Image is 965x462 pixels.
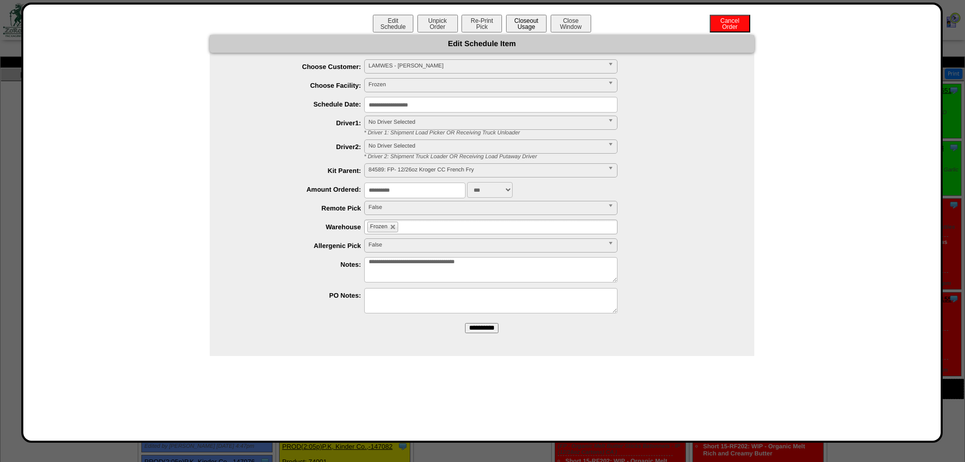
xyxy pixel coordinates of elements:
[357,154,754,160] div: * Driver 2: Shipment Truck Loader OR Receiving Load Putaway Driver
[369,60,604,72] span: LAMWES - [PERSON_NAME]
[369,201,604,214] span: False
[230,82,364,89] label: Choose Facility:
[230,167,364,174] label: Kit Parent:
[417,15,458,32] button: UnpickOrder
[230,119,364,127] label: Driver1:
[369,116,604,128] span: No Driver Selected
[230,242,364,250] label: Allergenic Pick
[230,143,364,151] label: Driver2:
[506,15,547,32] button: CloseoutUsage
[357,130,754,136] div: * Driver 1: Shipment Load Picker OR Receiving Truck Unloader
[369,79,604,91] span: Frozen
[461,15,502,32] button: Re-PrintPick
[370,224,388,230] span: Frozen
[373,15,413,32] button: EditSchedule
[710,15,750,32] button: CancelOrder
[230,100,364,108] label: Schedule Date:
[369,140,604,152] span: No Driver Selected
[230,204,364,212] label: Remote Pick
[551,15,591,32] button: CloseWindow
[369,239,604,251] span: False
[210,35,754,53] div: Edit Schedule Item
[230,223,364,231] label: Warehouse
[550,23,592,30] a: CloseWindow
[230,261,364,268] label: Notes:
[230,63,364,70] label: Choose Customer:
[230,292,364,299] label: PO Notes:
[230,186,364,193] label: Amount Ordered:
[369,164,604,176] span: 84589: FP- 12/26oz Kroger CC French Fry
